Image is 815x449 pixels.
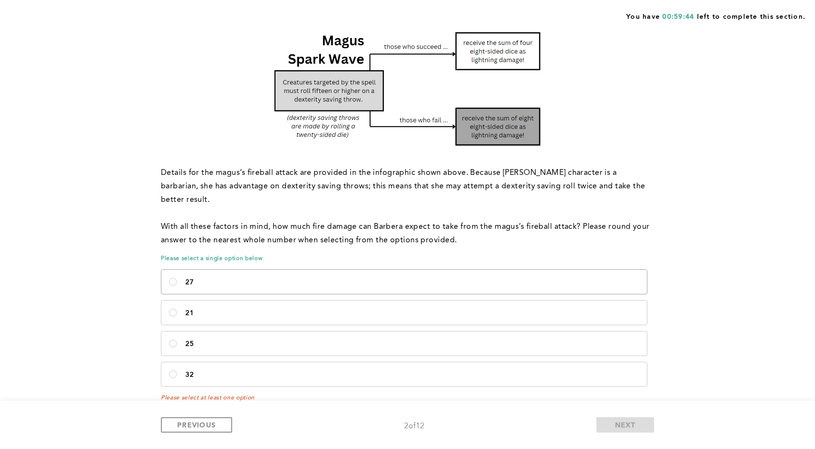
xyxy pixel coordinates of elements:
span: Details for the magus’s fireball attack are provided in the infographic shown above. Because [PER... [161,169,647,204]
button: PREVIOUS [161,417,232,433]
button: NEXT [596,417,654,433]
img: AD_4nXfXI362a72CJcBWDlxWqkd_oW76eL4ohhU--0IG8U7tbB0C8-Jp7IB6lmgijyEmutkeypoYS1SO2tAfQXZ1vT78-3eAE... [269,30,542,148]
span: PREVIOUS [177,420,216,429]
p: 32 [185,371,639,379]
div: 2 of 12 [404,420,424,433]
p: 25 [185,340,639,348]
span: 00:59:44 [662,13,694,20]
span: NEXT [615,420,636,429]
span: With all these factors in mind, how much fire damage can Barbera expect to take from the magus’s ... [161,223,652,244]
span: Please select at least one option [161,395,650,401]
p: 27 [185,278,639,286]
span: Please select a single option below [161,255,650,263]
span: You have left to complete this section. [626,10,805,22]
p: 21 [185,309,639,317]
